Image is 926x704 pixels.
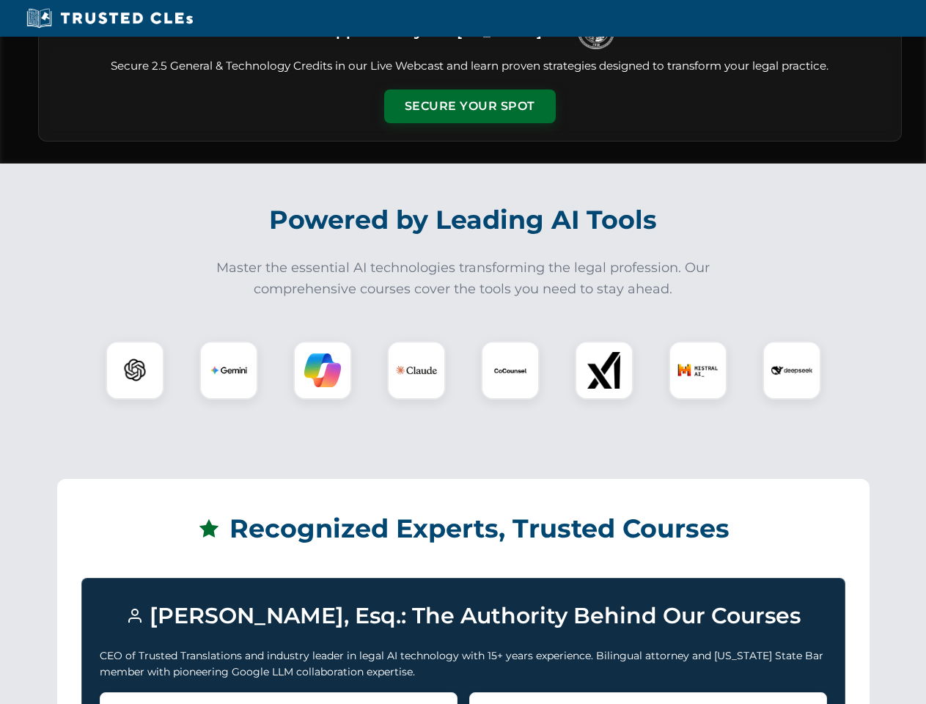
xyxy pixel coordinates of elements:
[207,257,720,300] p: Master the essential AI technologies transforming the legal profession. Our comprehensive courses...
[293,341,352,400] div: Copilot
[100,596,827,636] h3: [PERSON_NAME], Esq.: The Authority Behind Our Courses
[100,648,827,681] p: CEO of Trusted Translations and industry leader in legal AI technology with 15+ years experience....
[387,341,446,400] div: Claude
[492,352,529,389] img: CoCounsel Logo
[677,350,719,391] img: Mistral AI Logo
[481,341,540,400] div: CoCounsel
[396,350,437,391] img: Claude Logo
[81,503,845,554] h2: Recognized Experts, Trusted Courses
[771,350,812,391] img: DeepSeek Logo
[106,341,164,400] div: ChatGPT
[199,341,258,400] div: Gemini
[56,58,883,75] p: Secure 2.5 General & Technology Credits in our Live Webcast and learn proven strategies designed ...
[669,341,727,400] div: Mistral AI
[22,7,197,29] img: Trusted CLEs
[763,341,821,400] div: DeepSeek
[210,352,247,389] img: Gemini Logo
[586,352,622,389] img: xAI Logo
[304,352,341,389] img: Copilot Logo
[384,89,556,123] button: Secure Your Spot
[57,194,870,246] h2: Powered by Leading AI Tools
[114,349,156,392] img: ChatGPT Logo
[575,341,633,400] div: xAI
